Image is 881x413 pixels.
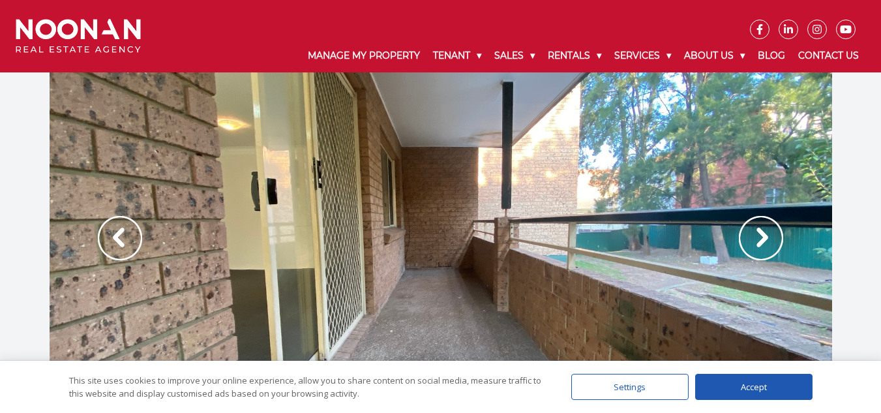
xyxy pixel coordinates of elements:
[792,39,865,72] a: Contact Us
[695,374,813,400] div: Accept
[16,19,141,54] img: Noonan Real Estate Agency
[488,39,541,72] a: Sales
[426,39,488,72] a: Tenant
[541,39,608,72] a: Rentals
[678,39,751,72] a: About Us
[751,39,792,72] a: Blog
[608,39,678,72] a: Services
[301,39,426,72] a: Manage My Property
[69,374,545,400] div: This site uses cookies to improve your online experience, allow you to share content on social me...
[571,374,689,400] div: Settings
[98,216,142,260] img: Arrow slider
[739,216,783,260] img: Arrow slider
